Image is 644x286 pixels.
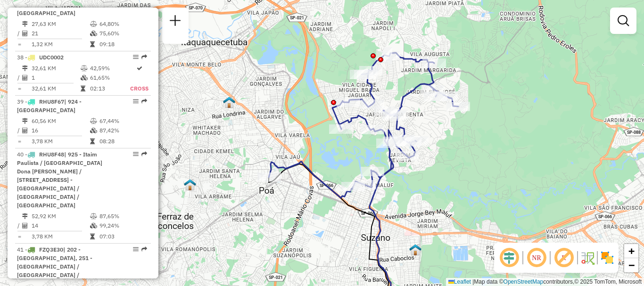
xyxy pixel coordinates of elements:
a: Leaflet [448,278,471,285]
i: Distância Total [22,213,28,219]
div: Map data © contributors,© 2025 TomTom, Microsoft [446,278,644,286]
td: 32,61 KM [31,84,80,93]
span: Ocultar deslocamento [498,246,520,269]
img: 631 UDC Light WCL Cidade Kemel [223,96,235,108]
td: / [17,221,22,230]
i: % de utilização da cubagem [90,223,97,229]
a: OpenStreetMap [504,278,544,285]
td: 3,78 KM [31,137,90,146]
i: % de utilização da cubagem [90,128,97,133]
i: Distância Total [22,65,28,71]
img: Exibir/Ocultar setores [600,250,615,265]
em: Opções [133,54,139,60]
span: 39 - [17,98,82,114]
i: % de utilização da cubagem [81,75,88,81]
td: = [17,232,22,241]
i: Total de Atividades [22,223,28,229]
i: Tempo total em rota [90,139,95,144]
i: Tempo total em rota [90,234,95,239]
em: Opções [133,151,139,157]
i: Tempo total em rota [90,41,95,47]
span: − [628,259,635,271]
em: Opções [133,98,139,104]
a: Zoom out [624,258,638,272]
td: 60,56 KM [31,116,90,126]
img: Fluxo de ruas [580,250,595,265]
i: Total de Atividades [22,128,28,133]
td: 27,63 KM [31,19,90,29]
span: Exibir rótulo [553,246,575,269]
td: 21 [31,29,90,38]
td: 87,42% [99,126,147,135]
i: % de utilização do peso [90,21,97,27]
span: 38 - [17,54,64,61]
td: 52,92 KM [31,212,90,221]
td: 14 [31,221,90,230]
td: 67,44% [99,116,147,126]
span: 40 - [17,151,102,209]
em: Rota exportada [141,246,147,252]
span: + [628,245,635,257]
td: 32,61 KM [31,64,80,73]
i: Total de Atividades [22,75,28,81]
td: 61,65% [90,73,130,82]
td: 08:28 [99,137,147,146]
td: / [17,29,22,38]
i: Total de Atividades [22,31,28,36]
td: 3,78 KM [31,232,90,241]
em: Opções [133,246,139,252]
i: Distância Total [22,21,28,27]
td: 87,65% [99,212,147,221]
span: | 925 - Itaim Paulista / [GEOGRAPHIC_DATA] Dona [PERSON_NAME] / [STREET_ADDRESS] - [GEOGRAPHIC_DA... [17,151,102,209]
span: RHU8F67 [39,98,64,105]
td: 02:13 [90,84,130,93]
a: Exibir filtros [614,11,633,30]
td: 07:03 [99,232,147,241]
td: 09:18 [99,40,147,49]
td: / [17,126,22,135]
td: 75,60% [99,29,147,38]
td: 42,59% [90,64,130,73]
em: Rota exportada [141,98,147,104]
td: 1 [31,73,80,82]
span: | 924 - [GEOGRAPHIC_DATA] [17,98,82,114]
i: % de utilização do peso [90,213,97,219]
td: 16 [31,126,90,135]
i: % de utilização da cubagem [90,31,97,36]
span: RHU8F48 [39,151,64,158]
td: = [17,40,22,49]
td: = [17,84,22,93]
td: 64,80% [99,19,147,29]
i: Rota otimizada [137,65,142,71]
i: % de utilização do peso [81,65,88,71]
i: Tempo total em rota [81,86,85,91]
span: UDC0002 [39,54,64,61]
img: 607 UDC Full Ferraz de Vasconcelos [184,179,196,191]
em: Rota exportada [141,151,147,157]
em: Rota exportada [141,54,147,60]
span: Ocultar NR [525,246,548,269]
td: 1,32 KM [31,40,90,49]
span: FZQ3E30 [39,246,63,253]
td: 99,24% [99,221,147,230]
td: Cross [130,84,149,93]
span: | [472,278,474,285]
a: Zoom in [624,244,638,258]
td: / [17,73,22,82]
i: % de utilização do peso [90,118,97,124]
i: Distância Total [22,118,28,124]
img: 630 UDC Light WCL Jardim Santa Helena [409,244,421,256]
a: Nova sessão e pesquisa [166,11,185,33]
td: = [17,137,22,146]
